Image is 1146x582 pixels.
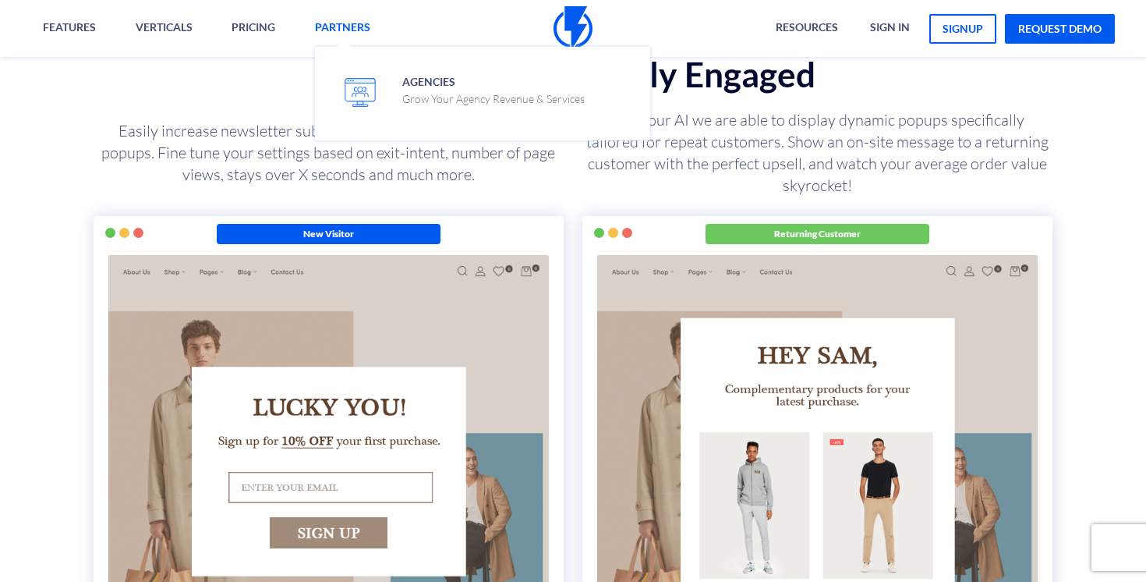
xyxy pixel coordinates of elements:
[94,120,562,186] p: Easily increase newsletter subscribers with strategically placed popups. Fine tune your settings ...
[584,109,1052,197] p: With our AI we are able to display dynamic popups specifically tailored for repeat customers. Sho...
[217,224,440,244] div: New Visitor
[929,14,996,44] a: signup
[1005,14,1115,44] a: request demo
[402,91,585,107] p: Grow Your Agency Revenue & Services
[327,59,638,129] a: AgenciesGrow Your Agency Revenue & Services
[706,224,928,244] div: Returning Customer
[402,70,585,107] span: Agencies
